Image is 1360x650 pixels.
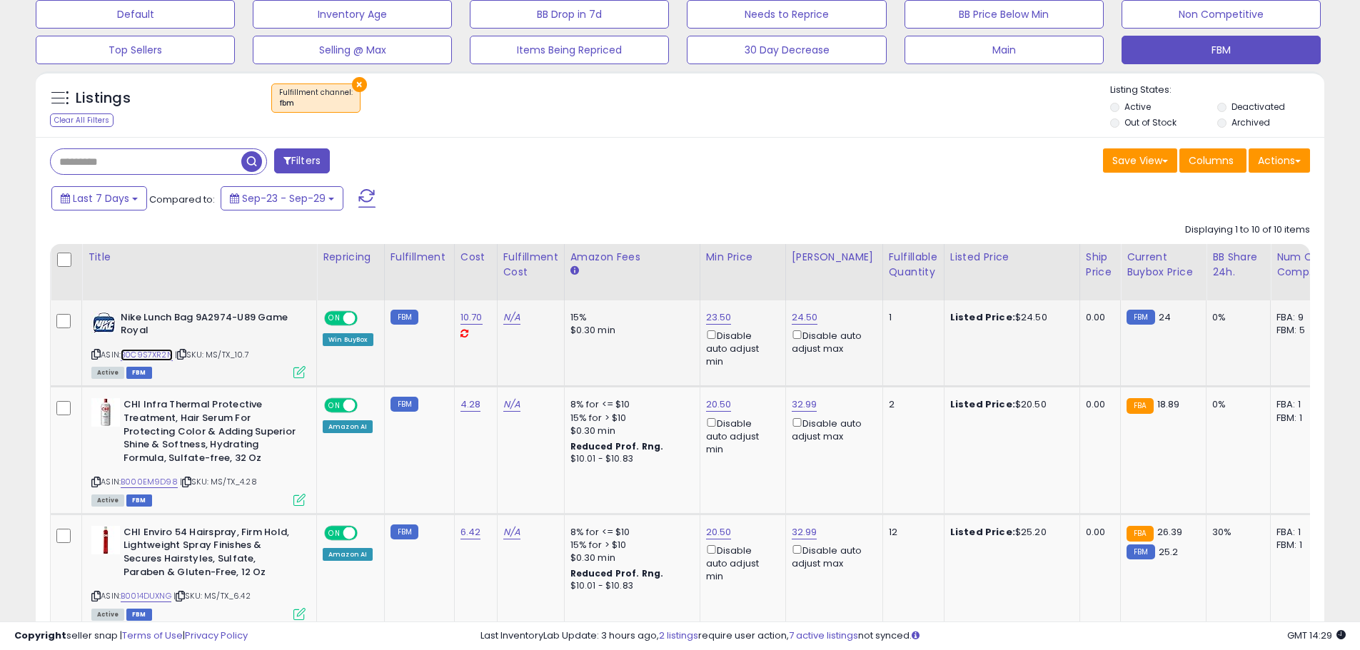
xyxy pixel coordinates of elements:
p: Listing States: [1110,83,1324,97]
b: Listed Price: [950,397,1015,411]
a: B0014DUXNG [121,590,171,602]
div: BB Share 24h. [1212,250,1264,280]
small: FBM [391,397,418,412]
span: OFF [356,312,378,324]
div: 0.00 [1086,526,1109,539]
div: Listed Price [950,250,1074,265]
div: seller snap | | [14,629,248,643]
div: 8% for <= $10 [570,526,689,539]
div: Fulfillment Cost [503,250,558,280]
button: Columns [1179,148,1246,173]
div: Ship Price [1086,250,1114,280]
div: Disable auto adjust max [792,415,872,443]
b: CHI Infra Thermal Protective Treatment, Hair Serum For Protecting Color & Adding Superior Shine &... [124,398,297,468]
b: CHI Enviro 54 Hairspray, Firm Hold, Lightweight Spray Finishes & Secures Hairstyles, Sulfate, Par... [124,526,297,582]
div: FBA: 1 [1276,398,1324,411]
div: FBM: 1 [1276,412,1324,425]
div: fbm [279,98,353,108]
small: FBM [391,524,418,539]
a: 32.99 [792,525,817,539]
button: Last 7 Days [51,186,147,210]
div: $20.50 [950,398,1069,411]
span: ON [326,400,343,412]
div: $0.30 min [570,552,689,564]
a: 23.50 [706,310,732,325]
span: Sep-23 - Sep-29 [242,191,326,205]
div: 0% [1212,398,1259,411]
small: FBM [1127,310,1154,325]
div: FBA: 9 [1276,311,1324,324]
a: Privacy Policy [185,629,248,642]
strong: Copyright [14,629,66,642]
div: $0.30 min [570,425,689,437]
a: 4.28 [460,397,481,412]
div: Title [88,250,311,265]
a: N/A [503,310,520,325]
div: Amazon AI [323,420,373,433]
a: 20.50 [706,525,732,539]
button: Items Being Repriced [470,36,669,64]
span: All listings currently available for purchase on Amazon [91,494,124,507]
div: 30% [1212,526,1259,539]
div: Current Buybox Price [1127,250,1200,280]
div: Fulfillable Quantity [889,250,938,280]
div: 0% [1212,311,1259,324]
label: Active [1124,101,1151,113]
div: Fulfillment [391,250,448,265]
h5: Listings [76,88,131,108]
span: 18.89 [1157,397,1180,411]
div: 2 [889,398,933,411]
span: Fulfillment channel : [279,87,353,108]
a: 6.42 [460,525,481,539]
span: OFF [356,400,378,412]
div: Last InventoryLab Update: 3 hours ago, require user action, not synced. [480,629,1346,643]
div: $10.01 - $10.83 [570,453,689,465]
div: Cost [460,250,491,265]
div: Amazon Fees [570,250,694,265]
div: [PERSON_NAME] [792,250,877,265]
div: Amazon AI [323,548,373,561]
div: $0.30 min [570,324,689,337]
a: B000EM9D98 [121,476,178,488]
button: Top Sellers [36,36,235,64]
b: Reduced Prof. Rng. [570,567,664,579]
div: Displaying 1 to 10 of 10 items [1185,223,1310,237]
button: Main [905,36,1104,64]
img: 31hmHMlLBNL._SL40_.jpg [91,398,120,427]
div: 0.00 [1086,398,1109,411]
button: Selling @ Max [253,36,452,64]
div: Min Price [706,250,780,265]
div: Repricing [323,250,378,265]
a: N/A [503,525,520,539]
span: FBM [126,367,152,379]
button: Sep-23 - Sep-29 [221,186,343,210]
button: Save View [1103,148,1177,173]
div: Disable auto adjust max [792,542,872,570]
label: Out of Stock [1124,116,1177,128]
span: All listings currently available for purchase on Amazon [91,367,124,379]
small: FBA [1127,398,1153,414]
label: Archived [1231,116,1270,128]
div: 0.00 [1086,311,1109,324]
button: Filters [274,148,330,173]
span: Columns [1189,153,1234,168]
div: Disable auto adjust max [792,327,872,355]
span: 26.39 [1157,525,1183,539]
div: Num of Comp. [1276,250,1329,280]
a: 20.50 [706,397,732,412]
a: 10.70 [460,310,483,325]
a: 7 active listings [789,629,858,642]
span: ON [326,312,343,324]
b: Listed Price: [950,525,1015,539]
small: FBA [1127,526,1153,542]
div: 1 [889,311,933,324]
div: 15% for > $10 [570,539,689,552]
span: OFF [356,527,378,539]
span: Compared to: [149,193,215,206]
span: 2025-10-7 14:29 GMT [1287,629,1346,642]
div: 15% for > $10 [570,412,689,425]
a: 24.50 [792,310,818,325]
div: ASIN: [91,311,306,377]
div: $24.50 [950,311,1069,324]
b: Nike Lunch Bag 9A2974-U89 Game Royal [121,311,294,341]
